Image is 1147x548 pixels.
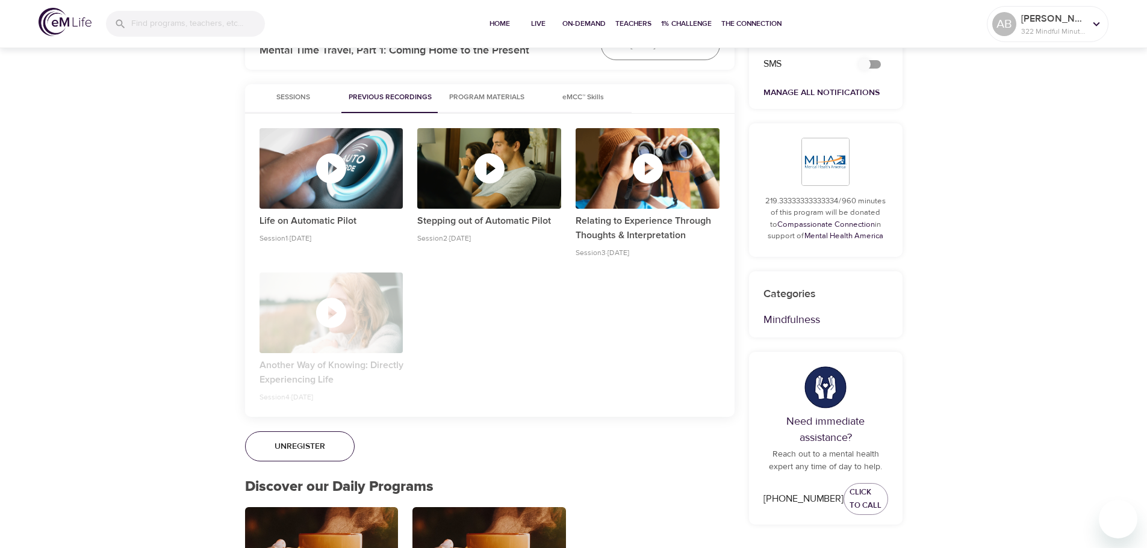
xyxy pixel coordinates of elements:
[1099,500,1137,538] iframe: Button to launch messaging window
[763,413,888,446] p: Need immediate assistance?
[275,439,325,454] span: Unregister
[245,476,735,497] p: Discover our Daily Programs
[562,17,606,30] span: On-Demand
[260,214,403,228] p: Life on Automatic Pilot
[524,17,553,30] span: Live
[485,17,514,30] span: Home
[245,431,355,461] button: Unregister
[417,214,561,228] p: Stepping out of Automatic Pilot
[804,231,883,241] a: Mental Health America
[756,50,846,78] div: SMS
[260,42,586,58] p: Mental Time Travel, Part 1: Coming Home to the Present
[661,17,712,30] span: 1% Challenge
[850,485,882,513] span: Click to Call
[39,8,92,36] img: logo
[763,312,888,328] p: Mindfulness
[763,286,888,302] p: Categories
[615,17,651,30] span: Teachers
[576,247,720,258] p: Session 3 · [DATE]
[777,220,875,229] a: Compassionate Connection
[260,233,403,244] p: Session 1 · [DATE]
[542,91,624,104] span: eMCC™ Skills
[804,366,847,408] img: hands.png
[349,91,432,104] span: Previous Recordings
[1021,26,1085,37] p: 322 Mindful Minutes
[417,233,561,244] p: Session 2 · [DATE]
[446,91,528,104] span: Program Materials
[131,11,265,37] input: Find programs, teachers, etc...
[763,87,880,98] a: Manage All Notifications
[260,392,403,402] p: Session 4 · [DATE]
[252,91,334,104] span: Sessions
[260,358,403,387] p: Another Way of Knowing: Directly Experiencing Life
[1021,11,1085,26] p: [PERSON_NAME]
[576,214,720,242] p: Relating to Experience Through Thoughts & Interpretation
[763,448,888,473] p: Reach out to a mental health expert any time of day to help.
[992,12,1016,36] div: AB
[763,492,844,506] div: [PHONE_NUMBER]
[844,483,888,516] a: Click to Call
[721,17,782,30] span: The Connection
[763,195,888,242] p: 219.33333333333334/960 minutes of this program will be donated to in support of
